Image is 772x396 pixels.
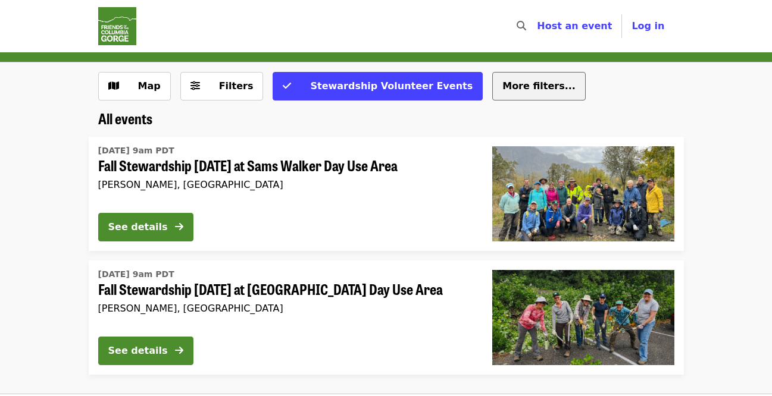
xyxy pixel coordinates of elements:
[98,108,152,128] span: All events
[283,80,291,92] i: check icon
[632,20,664,32] span: Log in
[175,221,183,232] i: arrow-right icon
[273,72,483,100] button: Stewardship Volunteer Events
[180,72,264,100] button: Filters (0 selected)
[98,7,136,45] img: Friends Of The Columbia Gorge - Home
[98,213,193,241] button: See details
[98,157,473,174] span: Fall Stewardship [DATE] at Sams Walker Day Use Area
[190,80,200,92] i: sliders-h icon
[219,80,254,92] span: Filters
[98,337,193,365] button: See details
[537,20,612,32] a: Host an event
[108,220,168,234] div: See details
[108,80,119,92] i: map icon
[108,344,168,358] div: See details
[98,179,473,190] div: [PERSON_NAME], [GEOGRAPHIC_DATA]
[492,270,674,365] img: Fall Stewardship Saturday at St. Cloud Day Use Area organized by Friends Of The Columbia Gorge
[310,80,473,92] span: Stewardship Volunteer Events
[89,137,684,251] a: See details for "Fall Stewardship Saturday at Sams Walker Day Use Area"
[98,72,171,100] button: Show map view
[98,281,473,298] span: Fall Stewardship [DATE] at [GEOGRAPHIC_DATA] Day Use Area
[517,20,526,32] i: search icon
[502,80,576,92] span: More filters...
[622,14,674,38] button: Log in
[89,260,684,375] a: See details for "Fall Stewardship Saturday at St. Cloud Day Use Area"
[533,12,543,40] input: Search
[175,345,183,356] i: arrow-right icon
[138,80,161,92] span: Map
[98,268,174,281] time: [DATE] 9am PDT
[492,146,674,241] img: Fall Stewardship Saturday at Sams Walker Day Use Area organized by Friends Of The Columbia Gorge
[98,303,473,314] div: [PERSON_NAME], [GEOGRAPHIC_DATA]
[492,72,586,100] button: More filters...
[98,144,174,157] time: [DATE] 9am PDT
